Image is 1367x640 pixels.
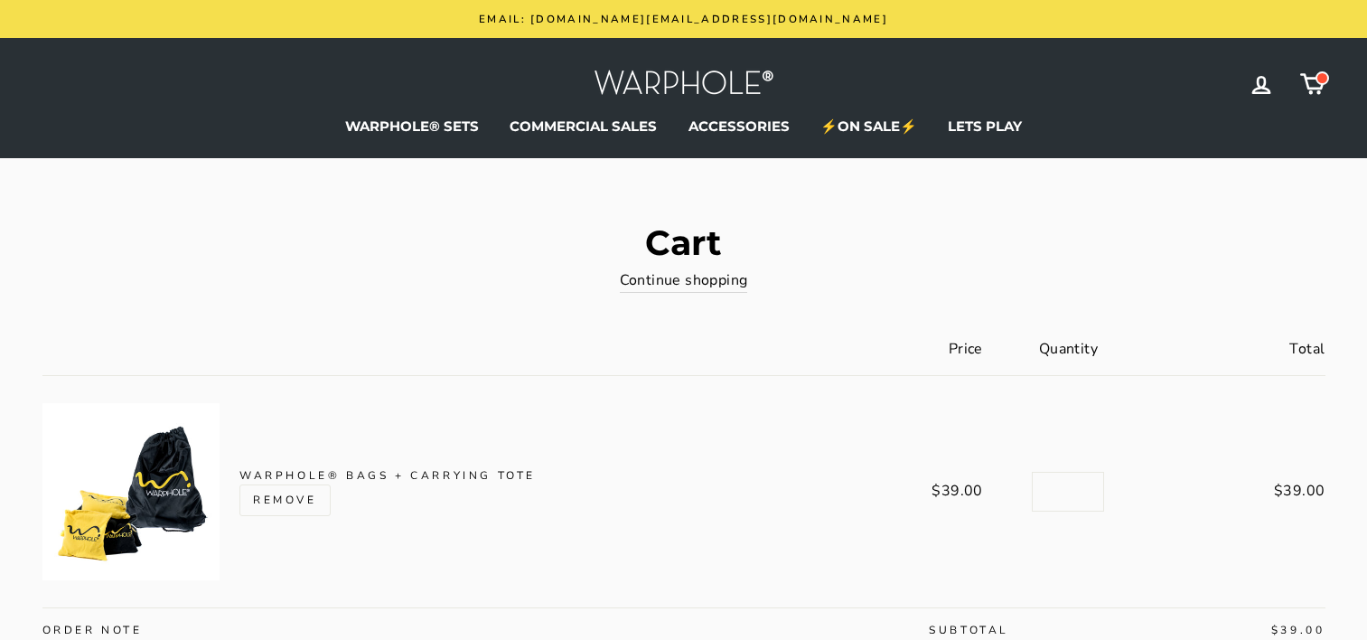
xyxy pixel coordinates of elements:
[807,113,931,140] a: ⚡ON SALE⚡
[675,113,803,140] a: ACCESSORIES
[42,622,674,639] label: Order note
[620,269,748,294] a: Continue shopping
[1009,622,1325,639] p: $39.00
[594,65,774,104] img: Warphole
[239,467,812,485] a: Warphole® Bags + Carrying Tote
[239,485,331,516] a: Remove
[812,480,983,504] span: $39.00
[934,113,1035,140] a: LETS PLAY
[42,403,220,581] img: Warphole® Bags + Carrying Tote
[496,113,670,140] a: COMMERCIAL SALES
[1154,338,1325,362] div: Total
[983,338,1154,362] div: Quantity
[694,622,1010,639] p: Subtotal
[479,12,888,26] span: Email: [DOMAIN_NAME][EMAIL_ADDRESS][DOMAIN_NAME]
[812,338,983,362] div: Price
[42,113,1325,140] ul: Primary
[1154,480,1325,504] span: $39.00
[42,226,1325,260] h1: Cart
[47,9,1321,29] a: Email: [DOMAIN_NAME][EMAIL_ADDRESS][DOMAIN_NAME]
[332,113,492,140] a: WARPHOLE® SETS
